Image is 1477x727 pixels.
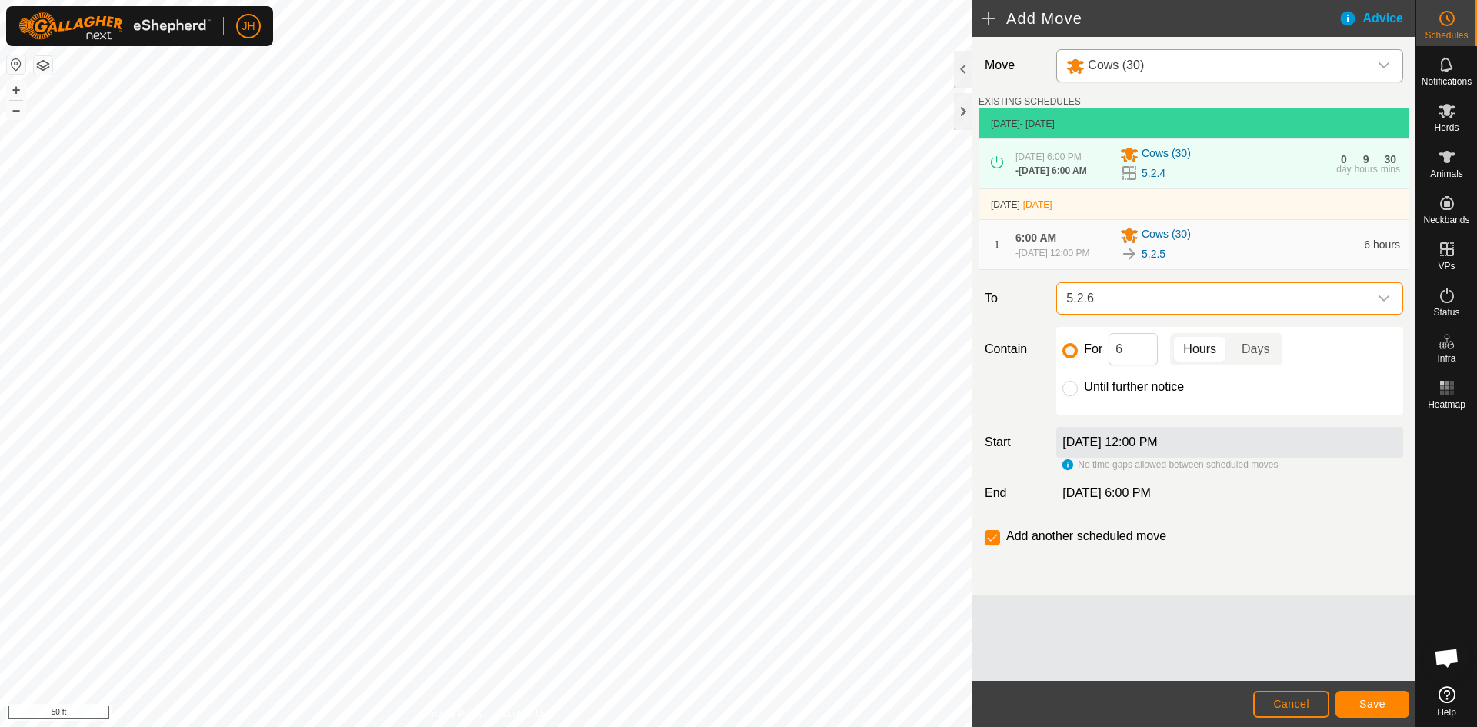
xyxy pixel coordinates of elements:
[1062,486,1150,499] span: [DATE] 6:00 PM
[1088,58,1144,72] span: Cows (30)
[1437,354,1455,363] span: Infra
[1335,691,1409,718] button: Save
[502,707,547,721] a: Contact Us
[1078,459,1278,470] span: No time gaps allowed between scheduled moves
[1142,165,1165,182] a: 5.2.4
[1015,246,1089,260] div: -
[1060,283,1369,314] span: 5.2.6
[1438,262,1455,271] span: VPs
[1430,169,1463,178] span: Animals
[991,199,1020,210] span: [DATE]
[1062,435,1157,449] label: [DATE] 12:00 PM
[1020,199,1052,210] span: -
[1084,343,1102,355] label: For
[1015,152,1082,162] span: [DATE] 6:00 PM
[979,49,1050,82] label: Move
[982,9,1339,28] h2: Add Move
[1060,50,1369,82] span: Cows
[1023,199,1052,210] span: [DATE]
[425,707,483,721] a: Privacy Policy
[1020,118,1055,129] span: - [DATE]
[979,484,1050,502] label: End
[1142,246,1165,262] a: 5.2.5
[1416,680,1477,723] a: Help
[242,18,255,35] span: JH
[1424,635,1470,681] a: Open chat
[1434,123,1459,132] span: Herds
[1339,9,1415,28] div: Advice
[1423,215,1469,225] span: Neckbands
[1273,698,1309,710] span: Cancel
[1015,164,1087,178] div: -
[1142,226,1191,245] span: Cows (30)
[1019,165,1087,176] span: [DATE] 6:00 AM
[18,12,211,40] img: Gallagher Logo
[1364,238,1400,251] span: 6 hours
[979,340,1050,358] label: Contain
[1183,340,1216,358] span: Hours
[1253,691,1329,718] button: Cancel
[979,95,1081,108] label: EXISTING SCHEDULES
[1142,145,1191,164] span: Cows (30)
[1369,50,1399,82] div: dropdown trigger
[7,101,25,119] button: –
[1355,165,1378,174] div: hours
[1084,381,1184,393] label: Until further notice
[1363,154,1369,165] div: 9
[1385,154,1397,165] div: 30
[994,238,1000,251] span: 1
[1336,165,1351,174] div: day
[1422,77,1472,86] span: Notifications
[1015,232,1056,244] span: 6:00 AM
[991,118,1020,129] span: [DATE]
[1242,340,1269,358] span: Days
[1006,530,1166,542] label: Add another scheduled move
[1341,154,1347,165] div: 0
[1428,400,1465,409] span: Heatmap
[979,433,1050,452] label: Start
[1359,698,1385,710] span: Save
[34,56,52,75] button: Map Layers
[7,81,25,99] button: +
[1437,708,1456,717] span: Help
[1369,283,1399,314] div: dropdown trigger
[7,55,25,74] button: Reset Map
[1120,245,1139,263] img: To
[1381,165,1400,174] div: mins
[1019,248,1089,258] span: [DATE] 12:00 PM
[979,282,1050,315] label: To
[1425,31,1468,40] span: Schedules
[1433,308,1459,317] span: Status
